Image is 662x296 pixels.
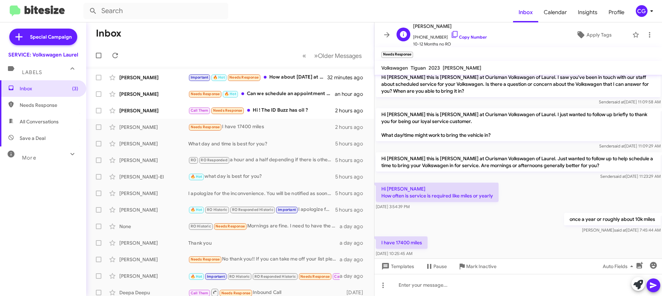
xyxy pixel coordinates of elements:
div: [DATE] [343,289,369,296]
div: 5 hours ago [335,206,369,213]
div: a day ago [340,223,369,230]
span: All Conversations [20,118,59,125]
div: [PERSON_NAME] [119,190,188,197]
div: Mornings are fine. I need to have the ID 4 stain resistant, it wasn't done [188,222,340,230]
div: what day is best for you? [188,173,335,181]
span: [DATE] 10:25:45 AM [376,251,412,256]
span: » [314,51,318,60]
button: Mark Inactive [452,260,502,273]
span: Profile [603,2,630,22]
button: Templates [374,260,420,273]
span: [DATE] 3:54:39 PM [376,204,410,209]
span: said at [614,174,626,179]
div: a day ago [340,239,369,246]
span: Older Messages [318,52,362,60]
p: I have 17400 miles [376,236,428,249]
span: Sender [DATE] 11:23:29 AM [600,174,661,179]
p: Hi [PERSON_NAME] this is [PERSON_NAME] at Ourisman Volkswagen of Laurel. Just wanted to follow up... [376,152,661,172]
div: [PERSON_NAME] [119,157,188,164]
span: Templates [380,260,414,273]
div: [PERSON_NAME] [119,239,188,246]
small: Needs Response [381,52,413,58]
span: (3) [72,85,78,92]
span: [PERSON_NAME] [413,22,487,30]
div: 2 hours ago [335,107,369,114]
span: More [22,155,36,161]
span: Call Them [334,274,352,279]
span: Auto Fields [603,260,636,273]
span: Needs Response [191,92,220,96]
span: RO Historic [207,207,227,212]
div: 2 hours ago [335,124,369,131]
span: Call Them [191,291,209,295]
a: Insights [572,2,603,22]
div: Inbound Call [188,272,340,280]
div: I apologize for the late response. What day and time is best for you? [188,206,335,214]
span: Volkswagen [381,65,408,71]
span: Inbox [20,85,78,92]
nav: Page navigation example [299,49,366,63]
div: SERVICE: Volkswagen Laurel [8,51,78,58]
div: Hi ! The ID Buzz has oil ? [188,106,335,114]
span: Needs Response [215,224,245,228]
div: 5 hours ago [335,190,369,197]
p: Hi [PERSON_NAME] this is [PERSON_NAME] at Ourisman Volkswagen of Laurel. I saw you've been in tou... [376,71,661,97]
button: Previous [298,49,310,63]
div: Thank you [188,239,340,246]
span: Mark Inactive [466,260,496,273]
span: RO Responded Historic [232,207,273,212]
span: said at [613,143,625,149]
span: Needs Response [191,257,220,262]
span: 🔥 Hot [224,92,236,96]
p: Hi [PERSON_NAME] this is [PERSON_NAME] at Ourisman Volkswagen of Laurel. I just wanted to follow ... [376,108,661,141]
span: 🔥 Hot [213,75,225,80]
div: [PERSON_NAME]-El [119,173,188,180]
div: [PERSON_NAME] [119,107,188,114]
span: Needs Response [229,75,259,80]
span: Important [207,274,225,279]
h1: Inbox [96,28,121,39]
button: Pause [420,260,452,273]
div: What day and time is best for you? [188,140,335,147]
span: 🔥 Hot [191,274,202,279]
span: said at [612,99,624,104]
span: [PERSON_NAME] [DATE] 7:45:44 AM [582,227,661,233]
a: Inbox [513,2,538,22]
span: RO Responded [201,158,227,162]
p: once a year or roughly about 10k miles [564,213,661,225]
div: [PERSON_NAME] [119,124,188,131]
div: 5 hours ago [335,157,369,164]
span: Tiguan [411,65,426,71]
span: [PHONE_NUMBER] [413,30,487,41]
div: a day ago [340,256,369,263]
div: 32 minutes ago [327,74,369,81]
div: [PERSON_NAME] [119,140,188,147]
span: 2023 [429,65,440,71]
a: Copy Number [451,34,487,40]
span: RO Historic [191,224,211,228]
span: Call Them [191,108,209,113]
div: I have 17400 miles [188,123,335,131]
span: Needs Response [300,274,330,279]
span: Needs Response [191,125,220,129]
div: How about [DATE] at 10 [188,73,327,81]
div: [PERSON_NAME] [119,273,188,279]
span: 🔥 Hot [191,207,202,212]
div: None [119,223,188,230]
span: Sender [DATE] 11:09:29 AM [599,143,661,149]
a: Calendar [538,2,572,22]
span: Needs Response [221,291,251,295]
button: Next [310,49,366,63]
div: an hour ago [335,91,369,98]
button: CG [630,5,654,17]
span: Sender [DATE] 11:09:58 AM [599,99,661,104]
span: « [302,51,306,60]
span: RO [191,158,196,162]
span: Needs Response [20,102,78,109]
span: Save a Deal [20,135,46,142]
a: Special Campaign [9,29,77,45]
div: 5 hours ago [335,140,369,147]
